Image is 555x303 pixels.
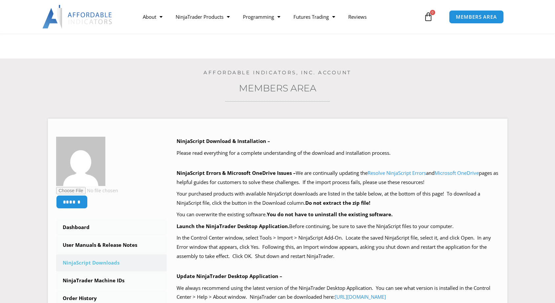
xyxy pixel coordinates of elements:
[456,14,497,19] span: MEMBERS AREA
[56,272,167,289] a: NinjaTrader Machine IDs
[177,210,499,219] p: You can overwrite the existing software.
[177,273,282,279] b: Update NinjaTrader Desktop Application –
[435,170,479,176] a: Microsoft OneDrive
[177,189,499,208] p: Your purchased products with available NinjaScript downloads are listed in the table below, at th...
[136,9,169,24] a: About
[177,138,270,144] b: NinjaScript Download & Installation –
[177,222,499,231] p: Before continuing, be sure to save the NinjaScript files to your computer.
[177,284,499,302] p: We always recommend using the latest version of the NinjaTrader Desktop Application. You can see ...
[267,211,393,218] b: You do not have to uninstall the existing software.
[56,237,167,254] a: User Manuals & Release Notes
[56,219,167,236] a: Dashboard
[169,9,236,24] a: NinjaTrader Products
[203,69,352,76] a: Affordable Indicators, Inc. Account
[430,10,435,15] span: 0
[239,82,316,94] a: Members Area
[414,7,443,26] a: 0
[177,149,499,158] p: Please read everything for a complete understanding of the download and installation process.
[42,5,113,29] img: LogoAI | Affordable Indicators – NinjaTrader
[449,10,504,24] a: MEMBERS AREA
[305,199,370,206] b: Do not extract the zip file!
[236,9,287,24] a: Programming
[177,170,296,176] b: NinjaScript Errors & Microsoft OneDrive Issues –
[342,9,373,24] a: Reviews
[56,137,105,186] img: a494b84cbd3b50146e92c8d47044f99b8b062120adfec278539270dc0cbbfc9c
[136,9,422,24] nav: Menu
[335,293,386,300] a: [URL][DOMAIN_NAME]
[177,169,499,187] p: We are continually updating the and pages as helpful guides for customers to solve these challeng...
[177,233,499,261] p: In the Control Center window, select Tools > Import > NinjaScript Add-On. Locate the saved NinjaS...
[368,170,426,176] a: Resolve NinjaScript Errors
[177,223,289,229] b: Launch the NinjaTrader Desktop Application.
[56,254,167,271] a: NinjaScript Downloads
[287,9,342,24] a: Futures Trading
